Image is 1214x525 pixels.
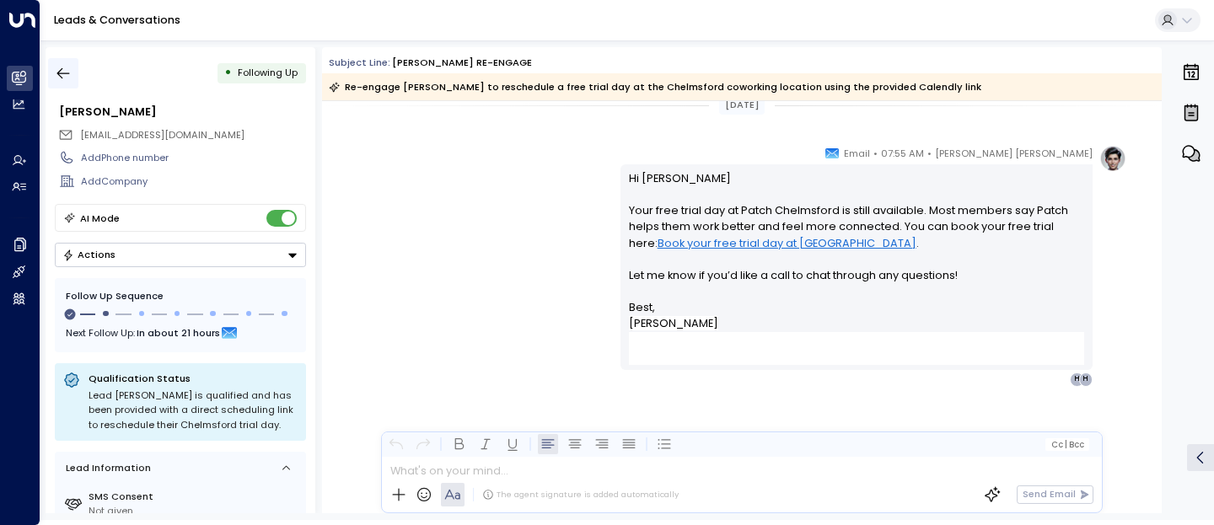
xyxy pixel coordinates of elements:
div: [DATE] [719,95,765,115]
div: Not given [89,504,300,518]
div: AddPhone number [81,151,305,165]
div: H [1070,372,1083,386]
span: Subject Line: [329,56,390,69]
div: AddCompany [81,174,305,189]
button: Undo [386,434,406,454]
div: Actions [62,249,115,260]
div: Button group with a nested menu [55,243,306,267]
div: Next Follow Up: [66,324,295,342]
span: Best, [629,299,655,315]
p: Hi [PERSON_NAME] Your free trial day at Patch Chelmsford is still available. Most members say Pat... [629,170,1085,300]
span: | [1065,440,1067,449]
span: Following Up [238,66,298,79]
button: Cc|Bcc [1045,438,1089,451]
div: Lead Information [61,461,151,475]
button: Actions [55,243,306,267]
button: Redo [413,434,433,454]
span: Cc Bcc [1051,440,1084,449]
div: • [224,61,232,85]
img: profile-logo.png [1099,145,1126,172]
div: H [1079,372,1093,386]
span: [EMAIL_ADDRESS][DOMAIN_NAME] [80,128,244,142]
div: Lead [PERSON_NAME] is qualified and has been provided with a direct scheduling link to reschedule... [89,388,298,433]
p: Qualification Status [89,372,298,385]
span: • [927,145,932,162]
span: [PERSON_NAME] [629,316,718,330]
div: Re-engage [PERSON_NAME] to reschedule a free trial day at the Chelmsford coworking location using... [329,78,981,95]
span: • [873,145,878,162]
span: saravanancd@gmail.com [80,128,244,142]
label: SMS Consent [89,490,300,504]
span: Email [844,145,870,162]
a: Book your free trial day at [GEOGRAPHIC_DATA] [658,235,916,251]
span: 07:55 AM [881,145,924,162]
span: [PERSON_NAME] [PERSON_NAME] [935,145,1093,162]
span: In about 21 hours [137,324,220,342]
div: The agent signature is added automatically [482,489,679,501]
div: AI Mode [80,210,120,227]
div: [PERSON_NAME] [59,104,305,120]
div: Follow Up Sequence [66,289,295,303]
a: Leads & Conversations [54,13,180,27]
div: [PERSON_NAME] RE-ENGAGE [392,56,532,70]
